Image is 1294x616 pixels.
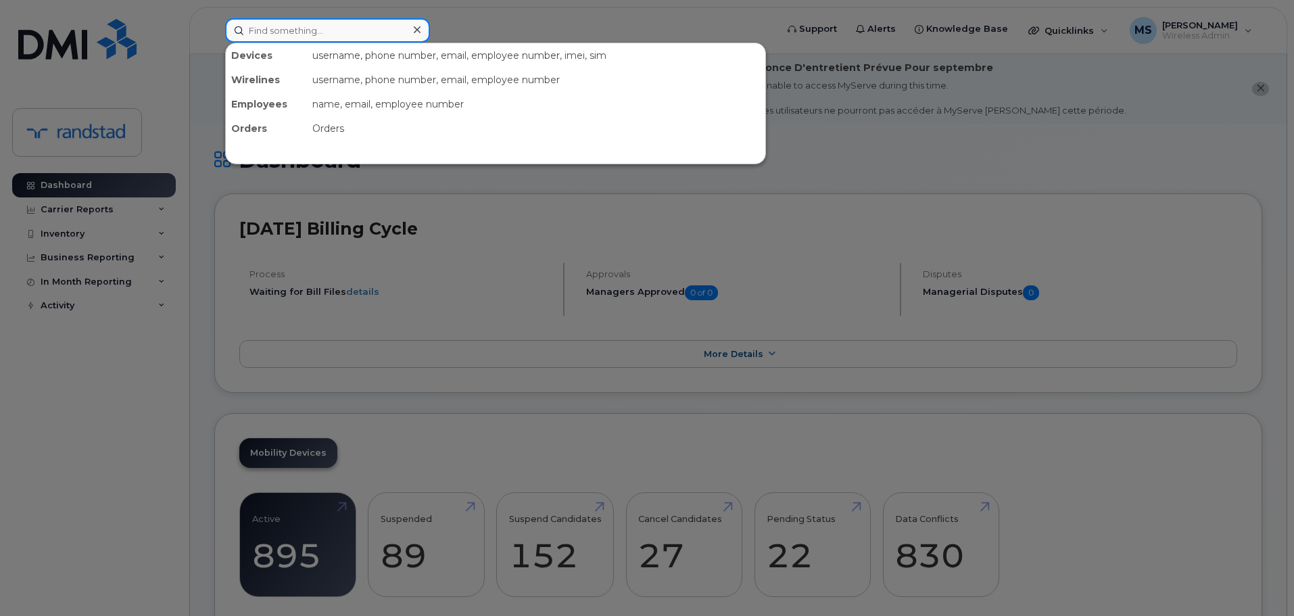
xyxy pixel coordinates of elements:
[226,92,307,116] div: Employees
[226,43,307,68] div: Devices
[226,68,307,92] div: Wirelines
[226,116,307,141] div: Orders
[307,116,765,141] div: Orders
[307,43,765,68] div: username, phone number, email, employee number, imei, sim
[307,68,765,92] div: username, phone number, email, employee number
[307,92,765,116] div: name, email, employee number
